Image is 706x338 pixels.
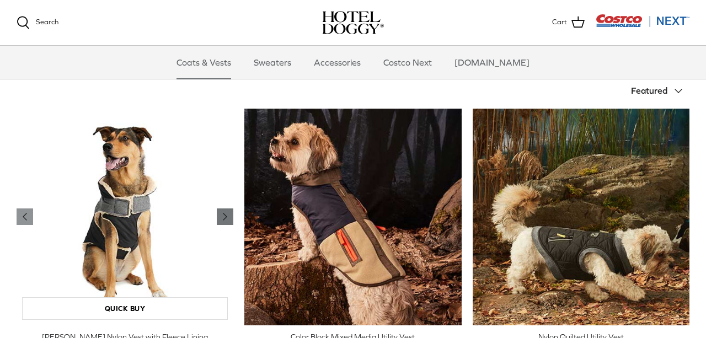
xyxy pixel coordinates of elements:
a: Previous [17,208,33,225]
a: Previous [217,208,233,225]
img: hoteldoggycom [322,11,384,34]
a: hoteldoggy.com hoteldoggycom [322,11,384,34]
a: Accessories [304,46,371,79]
img: Costco Next [596,14,689,28]
a: Coats & Vests [167,46,241,79]
a: Cart [552,15,585,30]
a: Color Block Mixed Media Utility Vest [244,109,461,325]
a: Nylon Quilted Utility Vest [473,109,689,325]
button: Featured [631,79,689,103]
span: Search [36,18,58,26]
a: Costco Next [373,46,442,79]
a: Quick buy [22,297,228,320]
a: Visit Costco Next [596,21,689,29]
a: Melton Nylon Vest with Fleece Lining [17,109,233,325]
a: Search [17,16,58,29]
span: Cart [552,17,567,28]
span: Featured [631,85,667,95]
a: Sweaters [244,46,301,79]
a: [DOMAIN_NAME] [445,46,539,79]
img: tan dog wearing a blue & brown vest [244,109,461,325]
